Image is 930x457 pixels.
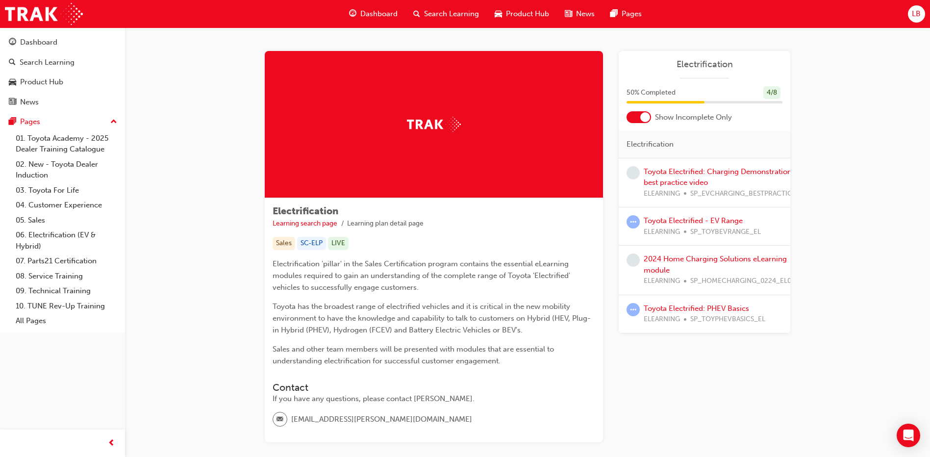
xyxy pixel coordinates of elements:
[5,3,83,25] img: Trak
[912,8,921,20] span: LB
[291,414,472,425] span: [EMAIL_ADDRESS][PERSON_NAME][DOMAIN_NAME]
[627,303,640,316] span: learningRecordVerb_ATTEMPT-icon
[690,188,796,200] span: SP_EVCHARGING_BESTPRACTICE
[413,8,420,20] span: search-icon
[110,116,117,128] span: up-icon
[690,227,761,238] span: SP_TOYBEVRANGE_EL
[108,437,115,450] span: prev-icon
[273,345,556,365] span: Sales and other team members will be presented with modules that are essential to understanding e...
[273,219,337,228] a: Learning search page
[627,59,782,70] a: Electrification
[644,188,680,200] span: ELEARNING
[576,8,595,20] span: News
[360,8,398,20] span: Dashboard
[12,157,121,183] a: 02. New - Toyota Dealer Induction
[12,269,121,284] a: 08. Service Training
[273,205,338,217] span: Electrification
[12,299,121,314] a: 10. TUNE Rev-Up Training
[12,313,121,329] a: All Pages
[12,254,121,269] a: 07. Parts21 Certification
[12,198,121,213] a: 04. Customer Experience
[655,112,732,123] span: Show Incomplete Only
[12,283,121,299] a: 09. Technical Training
[347,218,424,229] li: Learning plan detail page
[487,4,557,24] a: car-iconProduct Hub
[12,213,121,228] a: 05. Sales
[627,87,676,99] span: 50 % Completed
[610,8,618,20] span: pages-icon
[273,393,595,405] div: If you have any questions, please contact [PERSON_NAME].
[9,118,16,127] span: pages-icon
[273,259,572,292] span: Electrification 'pillar' in the Sales Certification program contains the essential eLearning modu...
[273,382,595,393] h3: Contact
[9,38,16,47] span: guage-icon
[4,31,121,113] button: DashboardSearch LearningProduct HubNews
[644,314,680,325] span: ELEARNING
[4,113,121,131] button: Pages
[405,4,487,24] a: search-iconSearch Learning
[627,166,640,179] span: learningRecordVerb_NONE-icon
[4,53,121,72] a: Search Learning
[407,117,461,132] img: Trak
[9,78,16,87] span: car-icon
[341,4,405,24] a: guage-iconDashboard
[506,8,549,20] span: Product Hub
[622,8,642,20] span: Pages
[9,98,16,107] span: news-icon
[9,58,16,67] span: search-icon
[424,8,479,20] span: Search Learning
[627,215,640,228] span: learningRecordVerb_ATTEMPT-icon
[276,413,283,426] span: email-icon
[349,8,356,20] span: guage-icon
[4,33,121,51] a: Dashboard
[297,237,326,250] div: SC-ELP
[644,304,749,313] a: Toyota Electrified: PHEV Basics
[20,57,75,68] div: Search Learning
[644,167,792,187] a: Toyota Electrified: Charging Demonstration best practice video
[644,276,680,287] span: ELEARNING
[644,216,743,225] a: Toyota Electrified - EV Range
[897,424,920,447] div: Open Intercom Messenger
[273,237,295,250] div: Sales
[644,254,787,275] a: 2024 Home Charging Solutions eLearning module
[12,228,121,254] a: 06. Electrification (EV & Hybrid)
[12,131,121,157] a: 01. Toyota Academy - 2025 Dealer Training Catalogue
[565,8,572,20] span: news-icon
[908,5,925,23] button: LB
[690,314,765,325] span: SP_TOYPHEVBASICS_EL
[328,237,349,250] div: LIVE
[273,302,591,334] span: Toyota has the broadest range of electrified vehicles and it is critical in the new mobility envi...
[20,37,57,48] div: Dashboard
[495,8,502,20] span: car-icon
[4,73,121,91] a: Product Hub
[20,97,39,108] div: News
[12,183,121,198] a: 03. Toyota For Life
[4,93,121,111] a: News
[644,227,680,238] span: ELEARNING
[627,139,674,150] span: Electrification
[557,4,603,24] a: news-iconNews
[20,116,40,127] div: Pages
[20,76,63,88] div: Product Hub
[603,4,650,24] a: pages-iconPages
[627,254,640,267] span: learningRecordVerb_NONE-icon
[763,86,780,100] div: 4 / 8
[690,276,795,287] span: SP_HOMECHARGING_0224_EL01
